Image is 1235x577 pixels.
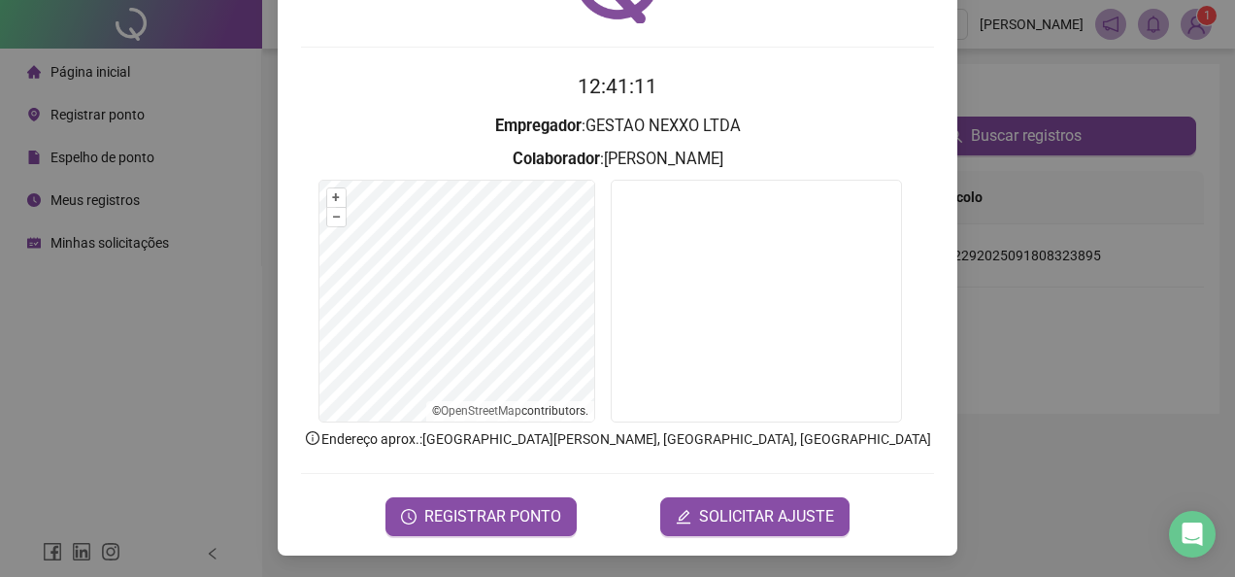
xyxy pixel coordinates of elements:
strong: Colaborador [513,150,600,168]
p: Endereço aprox. : [GEOGRAPHIC_DATA][PERSON_NAME], [GEOGRAPHIC_DATA], [GEOGRAPHIC_DATA] [301,428,934,450]
h3: : GESTAO NEXXO LTDA [301,114,934,139]
span: REGISTRAR PONTO [424,505,561,528]
time: 12:41:11 [578,75,657,98]
li: © contributors. [432,404,588,418]
button: – [327,208,346,226]
h3: : [PERSON_NAME] [301,147,934,172]
div: Open Intercom Messenger [1169,511,1216,558]
button: + [327,188,346,207]
a: OpenStreetMap [441,404,521,418]
span: edit [676,509,691,525]
button: REGISTRAR PONTO [385,497,577,536]
span: info-circle [304,429,321,447]
span: SOLICITAR AJUSTE [699,505,834,528]
span: clock-circle [401,509,417,525]
button: editSOLICITAR AJUSTE [660,497,850,536]
strong: Empregador [495,117,582,135]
